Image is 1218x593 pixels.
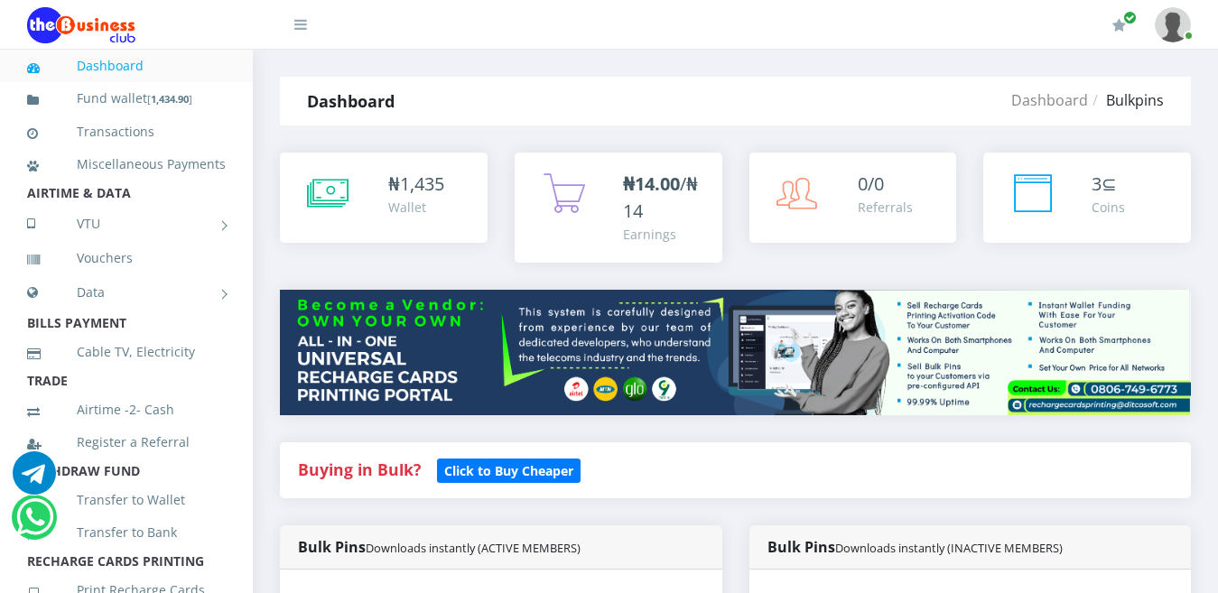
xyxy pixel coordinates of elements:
[27,45,226,87] a: Dashboard
[298,459,421,480] strong: Buying in Bulk?
[1088,89,1164,111] li: Bulkpins
[27,201,226,246] a: VTU
[388,171,444,198] div: ₦
[27,422,226,463] a: Register a Referral
[366,540,581,556] small: Downloads instantly (ACTIVE MEMBERS)
[444,462,573,479] b: Click to Buy Cheaper
[151,92,189,106] b: 1,434.90
[1123,11,1137,24] span: Renew/Upgrade Subscription
[1011,90,1088,110] a: Dashboard
[1092,171,1102,196] span: 3
[623,171,680,196] b: ₦14.00
[835,540,1063,556] small: Downloads instantly (INACTIVE MEMBERS)
[858,171,884,196] span: 0/0
[1092,171,1125,198] div: ⊆
[16,509,53,539] a: Chat for support
[280,290,1191,414] img: multitenant_rcp.png
[27,237,226,279] a: Vouchers
[388,198,444,217] div: Wallet
[13,465,56,495] a: Chat for support
[27,479,226,521] a: Transfer to Wallet
[623,171,698,223] span: /₦14
[27,389,226,431] a: Airtime -2- Cash
[400,171,444,196] span: 1,435
[1112,18,1126,32] i: Renew/Upgrade Subscription
[27,270,226,315] a: Data
[27,78,226,120] a: Fund wallet[1,434.90]
[280,153,488,243] a: ₦1,435 Wallet
[307,90,395,112] strong: Dashboard
[298,537,581,557] strong: Bulk Pins
[858,198,913,217] div: Referrals
[437,459,581,480] a: Click to Buy Cheaper
[27,512,226,553] a: Transfer to Bank
[27,331,226,373] a: Cable TV, Electricity
[27,111,226,153] a: Transactions
[749,153,957,243] a: 0/0 Referrals
[27,144,226,185] a: Miscellaneous Payments
[147,92,192,106] small: [ ]
[1155,7,1191,42] img: User
[623,225,704,244] div: Earnings
[27,7,135,43] img: Logo
[1092,198,1125,217] div: Coins
[515,153,722,263] a: ₦14.00/₦14 Earnings
[767,537,1063,557] strong: Bulk Pins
